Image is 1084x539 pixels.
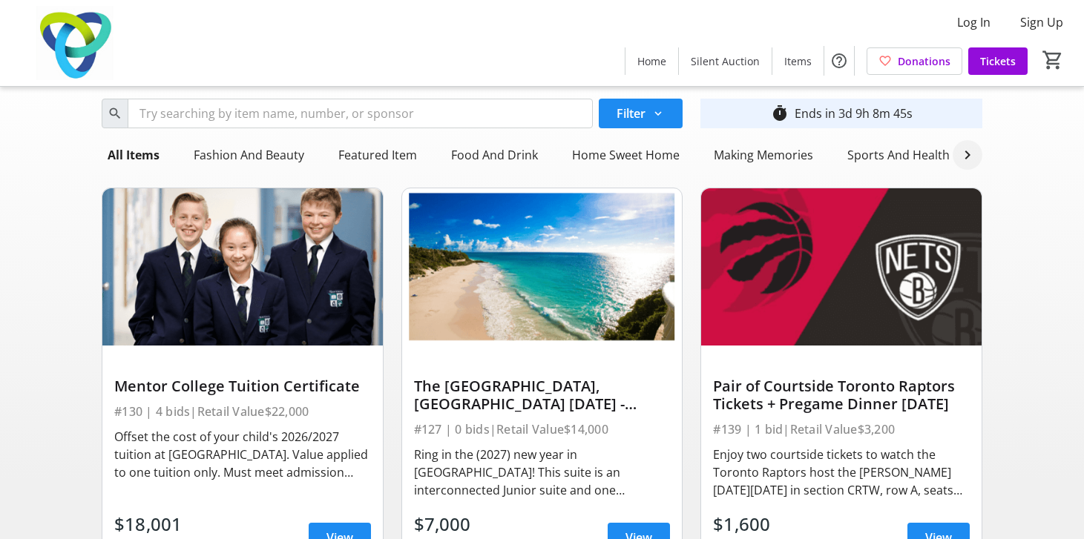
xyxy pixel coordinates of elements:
span: Sign Up [1020,13,1063,31]
div: Home Sweet Home [566,140,686,170]
div: Making Memories [708,140,819,170]
img: Trillium Health Partners Foundation's Logo [9,6,141,80]
div: #130 | 4 bids | Retail Value $22,000 [114,401,371,422]
div: Pair of Courtside Toronto Raptors Tickets + Pregame Dinner [DATE] [713,377,970,413]
input: Try searching by item name, number, or sponsor [128,99,593,128]
div: Offset the cost of your child's 2026/2027 tuition at [GEOGRAPHIC_DATA]. Value applied to one tuit... [114,428,371,481]
div: Food And Drink [445,140,544,170]
div: $7,000 [414,511,483,538]
div: Sports And Health [841,140,956,170]
span: Filter [617,105,646,122]
span: Donations [898,53,950,69]
a: Silent Auction [679,47,772,75]
button: Filter [599,99,683,128]
span: Tickets [980,53,1016,69]
div: Enjoy two courtside tickets to watch the Toronto Raptors host the [PERSON_NAME] [DATE][DATE] in s... [713,446,970,499]
div: $18,001 [114,511,182,538]
button: Sign Up [1008,10,1075,34]
div: Mentor College Tuition Certificate [114,377,371,395]
img: Pair of Courtside Toronto Raptors Tickets + Pregame Dinner Sunday, November 23, 2025 [701,188,982,345]
img: The Crane Beach Resort, Barbados December 26, 2026 - January 2, 2027 [402,188,683,345]
mat-icon: timer_outline [771,105,789,122]
div: $1,600 [713,511,772,538]
button: Help [824,46,854,76]
div: Fashion And Beauty [188,140,310,170]
span: Silent Auction [691,53,760,69]
span: Home [637,53,666,69]
span: Log In [957,13,991,31]
button: Log In [945,10,1002,34]
div: Ring in the (2027) new year in [GEOGRAPHIC_DATA]! This suite is an interconnected Junior suite an... [414,446,671,499]
a: Home [625,47,678,75]
a: Donations [867,47,962,75]
div: Ends in 3d 9h 8m 45s [795,105,913,122]
div: #139 | 1 bid | Retail Value $3,200 [713,419,970,440]
div: All Items [102,140,165,170]
div: #127 | 0 bids | Retail Value $14,000 [414,419,671,440]
span: Items [784,53,812,69]
img: Mentor College Tuition Certificate [102,188,383,345]
div: The [GEOGRAPHIC_DATA], [GEOGRAPHIC_DATA] [DATE] - [DATE] [414,377,671,413]
a: Tickets [968,47,1028,75]
a: Items [772,47,824,75]
button: Cart [1039,47,1066,73]
div: Featured Item [332,140,423,170]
